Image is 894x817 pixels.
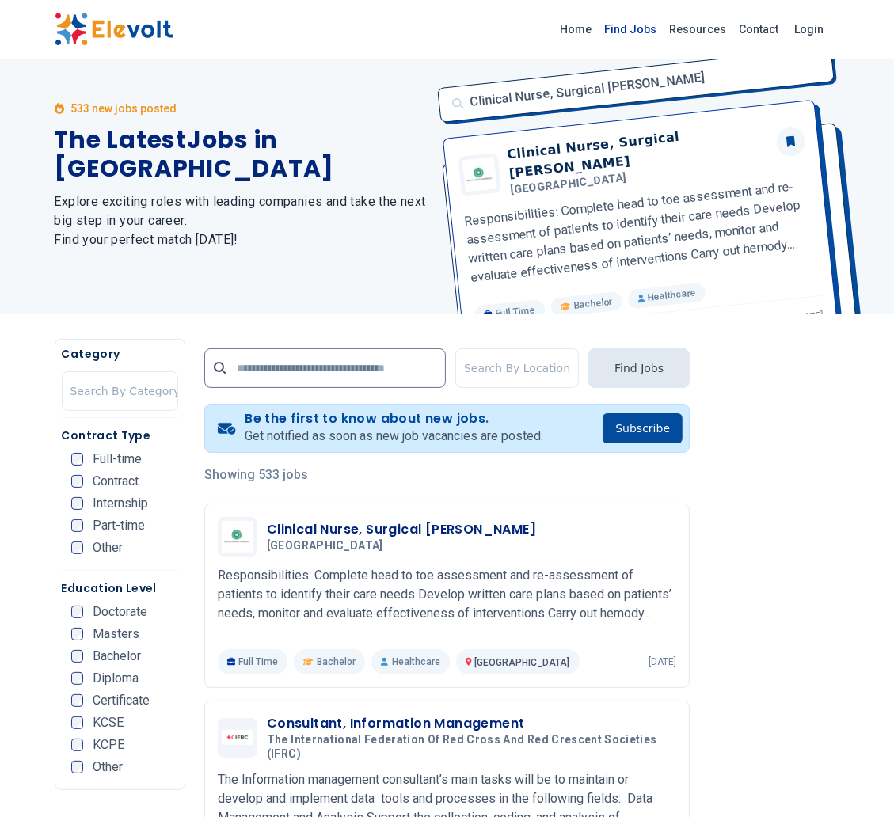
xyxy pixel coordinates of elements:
[62,427,178,443] h5: Contract Type
[93,739,124,751] span: KCPE
[93,672,139,685] span: Diploma
[267,539,383,553] span: [GEOGRAPHIC_DATA]
[222,521,253,553] img: Aga khan University
[245,427,543,446] p: Get notified as soon as new job vacancies are posted.
[55,126,428,183] h1: The Latest Jobs in [GEOGRAPHIC_DATA]
[245,411,543,427] h4: Be the first to know about new jobs.
[55,13,173,46] img: Elevolt
[93,694,150,707] span: Certificate
[218,517,676,674] a: Aga khan UniversityClinical Nurse, Surgical [PERSON_NAME][GEOGRAPHIC_DATA]Responsibilities: Compl...
[222,730,253,744] img: The International Federation of Red Cross and Red Crescent Societies (IFRC)
[267,733,670,761] span: The International Federation of Red Cross and Red Crescent Societies (IFRC)
[218,649,288,674] p: Full Time
[93,519,145,532] span: Part-time
[371,649,449,674] p: Healthcare
[62,580,178,596] h5: Education Level
[71,694,84,707] input: Certificate
[815,741,894,817] iframe: Chat Widget
[733,17,786,42] a: Contact
[55,192,428,249] h2: Explore exciting roles with leading companies and take the next big step in your career. Find you...
[62,346,178,362] h5: Category
[664,17,733,42] a: Resources
[93,650,141,663] span: Bachelor
[554,17,599,42] a: Home
[204,465,690,484] p: Showing 533 jobs
[93,453,142,465] span: Full-time
[71,739,84,751] input: KCPE
[70,101,177,116] p: 533 new jobs posted
[71,497,84,510] input: Internship
[267,714,676,733] h3: Consultant, Information Management
[71,761,84,773] input: Other
[71,453,84,465] input: Full-time
[588,348,690,388] button: Find Jobs
[603,413,683,443] button: Subscribe
[93,497,148,510] span: Internship
[71,519,84,532] input: Part-time
[218,566,676,623] p: Responsibilities: Complete head to toe assessment and re-assessment of patients to identify their...
[71,541,84,554] input: Other
[71,628,84,640] input: Masters
[71,606,84,618] input: Doctorate
[93,541,123,554] span: Other
[93,606,147,618] span: Doctorate
[786,13,834,45] a: Login
[599,17,664,42] a: Find Jobs
[71,716,84,729] input: KCSE
[649,655,676,668] p: [DATE]
[267,520,536,539] h3: Clinical Nurse, Surgical [PERSON_NAME]
[475,657,570,668] span: [GEOGRAPHIC_DATA]
[71,672,84,685] input: Diploma
[71,475,84,488] input: Contract
[93,628,139,640] span: Masters
[71,650,84,663] input: Bachelor
[93,761,123,773] span: Other
[93,716,124,729] span: KCSE
[93,475,139,488] span: Contract
[317,655,356,668] span: Bachelor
